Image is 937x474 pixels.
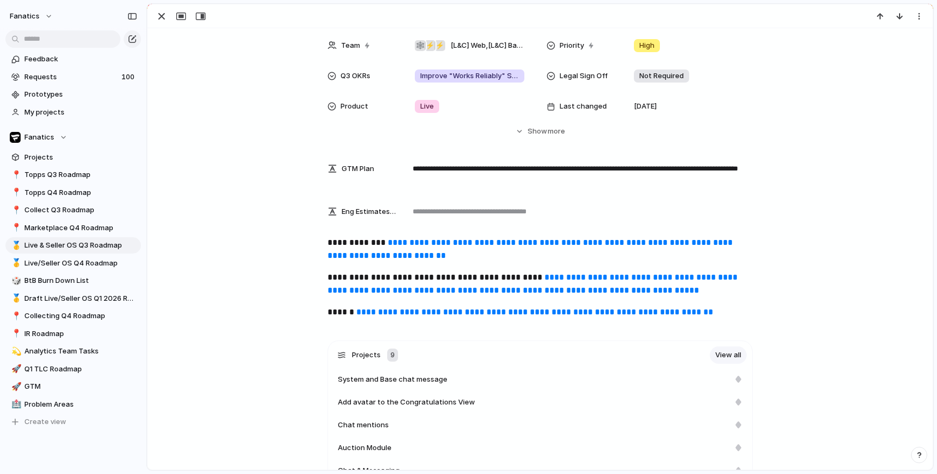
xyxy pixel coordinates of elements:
[10,11,40,22] span: fanatics
[10,311,21,321] button: 📍
[338,443,392,453] span: Auction Module
[24,152,137,163] span: Projects
[24,54,137,65] span: Feedback
[560,101,607,112] span: Last changed
[10,223,21,233] button: 📍
[5,51,141,67] a: Feedback
[5,69,141,85] a: Requests100
[5,255,141,271] a: 🥇Live/Seller OS Q4 Roadmap
[560,40,584,51] span: Priority
[24,205,137,216] span: Collect Q3 Roadmap
[5,273,141,289] a: 🎲BtB Burn Down List
[5,202,141,218] div: 📍Collect Q3 Roadmap
[24,258,137,269] span: Live/Seller OS Q4 Roadmap
[24,328,137,339] span: IR Roadmap
[5,86,141,103] a: Prototypes
[341,40,360,51] span: Team
[24,416,66,427] span: Create view
[10,205,21,216] button: 📍
[11,186,19,199] div: 📍
[639,71,684,81] span: Not Required
[11,381,19,393] div: 🚀
[24,275,137,286] span: BtB Burn Down List
[528,126,547,137] span: Show
[415,40,426,51] div: 🕸
[24,89,137,100] span: Prototypes
[5,237,141,254] a: 🥇Live & Seller OS Q3 Roadmap
[5,378,141,395] a: 🚀GTM
[11,363,19,375] div: 🚀
[24,240,137,251] span: Live & Seller OS Q3 Roadmap
[24,223,137,233] span: Marketplace Q4 Roadmap
[11,275,19,287] div: 🎲
[5,343,141,359] a: 💫Analytics Team Tasks
[11,292,19,305] div: 🥇
[341,71,370,81] span: Q3 OKRs
[5,104,141,121] a: My projects
[24,293,137,304] span: Draft Live/Seller OS Q1 2026 Roadmap
[10,346,21,357] button: 💫
[5,8,59,25] button: fanatics
[5,290,141,307] a: 🥇Draft Live/Seller OS Q1 2026 Roadmap
[11,398,19,410] div: 🏥
[11,345,19,358] div: 💫
[328,122,753,141] button: Showmore
[634,101,657,112] span: [DATE]
[5,185,141,201] a: 📍Topps Q4 Roadmap
[11,169,19,181] div: 📍
[5,414,141,430] button: Create view
[10,187,21,198] button: 📍
[24,346,137,357] span: Analytics Team Tasks
[10,240,21,251] button: 🥇
[24,72,118,83] span: Requests
[434,40,445,51] div: ⚡
[5,129,141,146] button: Fanatics
[24,381,137,392] span: GTM
[24,107,137,118] span: My projects
[10,258,21,269] button: 🥇
[639,40,654,51] span: High
[710,346,747,364] a: View all
[121,72,137,83] span: 100
[425,40,435,51] div: ⚡
[5,396,141,413] a: 🏥Problem Areas
[338,374,447,385] span: System and Base chat message
[10,381,21,392] button: 🚀
[5,326,141,342] div: 📍IR Roadmap
[338,397,475,408] span: Add avatar to the Congratulations View
[560,71,608,81] span: Legal Sign Off
[11,310,19,323] div: 📍
[24,169,137,180] span: Topps Q3 Roadmap
[5,361,141,377] a: 🚀Q1 TLC Roadmap
[5,220,141,236] a: 📍Marketplace Q4 Roadmap
[24,311,137,321] span: Collecting Q4 Roadmap
[387,349,398,362] div: 9
[352,350,381,361] span: Projects
[11,327,19,340] div: 📍
[342,163,374,174] span: GTM Plan
[5,308,141,324] a: 📍Collecting Q4 Roadmap
[10,328,21,339] button: 📍
[11,222,19,234] div: 📍
[24,187,137,198] span: Topps Q4 Roadmap
[5,167,141,183] div: 📍Topps Q3 Roadmap
[5,149,141,166] a: Projects
[420,71,519,81] span: Improve "Works Reliably" Satisfaction from 60% to 80%
[24,399,137,410] span: Problem Areas
[341,101,368,112] span: Product
[10,364,21,375] button: 🚀
[420,101,434,112] span: Live
[10,293,21,304] button: 🥇
[338,420,389,431] span: Chat mentions
[10,169,21,180] button: 📍
[11,204,19,217] div: 📍
[11,257,19,269] div: 🥇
